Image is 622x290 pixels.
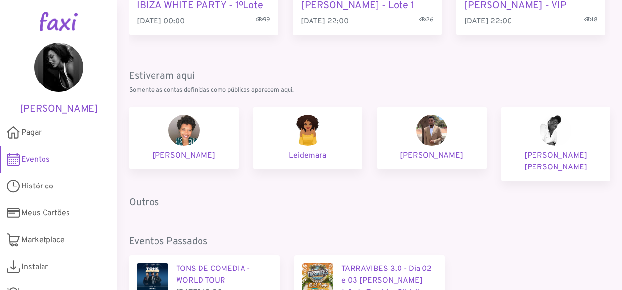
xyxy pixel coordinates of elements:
[501,107,611,181] a: Gil Alberto Garcia Varela [PERSON_NAME] [PERSON_NAME]
[137,150,231,162] p: [PERSON_NAME]
[22,261,48,273] span: Instalar
[22,154,50,166] span: Eventos
[509,150,603,173] p: [PERSON_NAME] [PERSON_NAME]
[129,70,610,82] h5: Estiveram aqui
[584,16,598,25] span: 18
[22,127,42,139] span: Pagar
[129,107,239,169] a: Hélida Camacho [PERSON_NAME]
[15,43,103,115] a: [PERSON_NAME]
[15,104,103,115] h5: [PERSON_NAME]
[540,115,571,146] img: Gil Alberto Garcia Varela
[168,115,200,146] img: Hélida Camacho
[261,150,355,162] p: Leidemara
[377,107,487,169] a: Carlos Frederico [PERSON_NAME]
[129,86,610,95] p: Somente as contas definidas como públicas aparecem aqui.
[22,234,65,246] span: Marketplace
[464,16,598,27] p: [DATE] 22:00
[22,181,53,192] span: Histórico
[129,236,610,248] h5: Eventos Passados
[416,115,447,146] img: Carlos Frederico
[176,263,272,287] p: TONS DE COMEDIA - WORLD TOUR
[256,16,270,25] span: 99
[301,16,434,27] p: [DATE] 22:00
[385,150,479,162] p: [PERSON_NAME]
[22,207,70,219] span: Meus Cartões
[129,197,610,208] h5: Outros
[137,16,270,27] p: [DATE] 00:00
[419,16,434,25] span: 26
[253,107,363,169] a: Leidemara Leidemara
[292,115,323,146] img: Leidemara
